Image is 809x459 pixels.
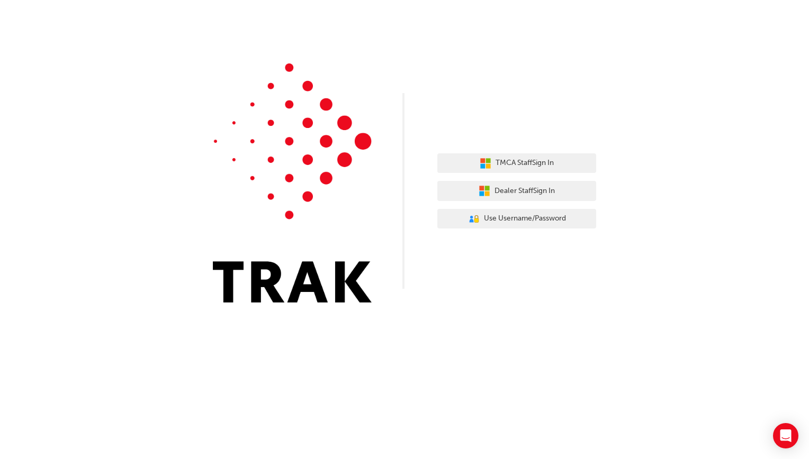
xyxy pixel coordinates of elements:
span: Use Username/Password [484,213,566,225]
button: Dealer StaffSign In [437,181,596,201]
button: TMCA StaffSign In [437,153,596,173]
button: Use Username/Password [437,209,596,229]
img: Trak [213,63,372,302]
div: Open Intercom Messenger [773,423,798,448]
span: TMCA Staff Sign In [496,157,554,169]
span: Dealer Staff Sign In [495,185,555,197]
